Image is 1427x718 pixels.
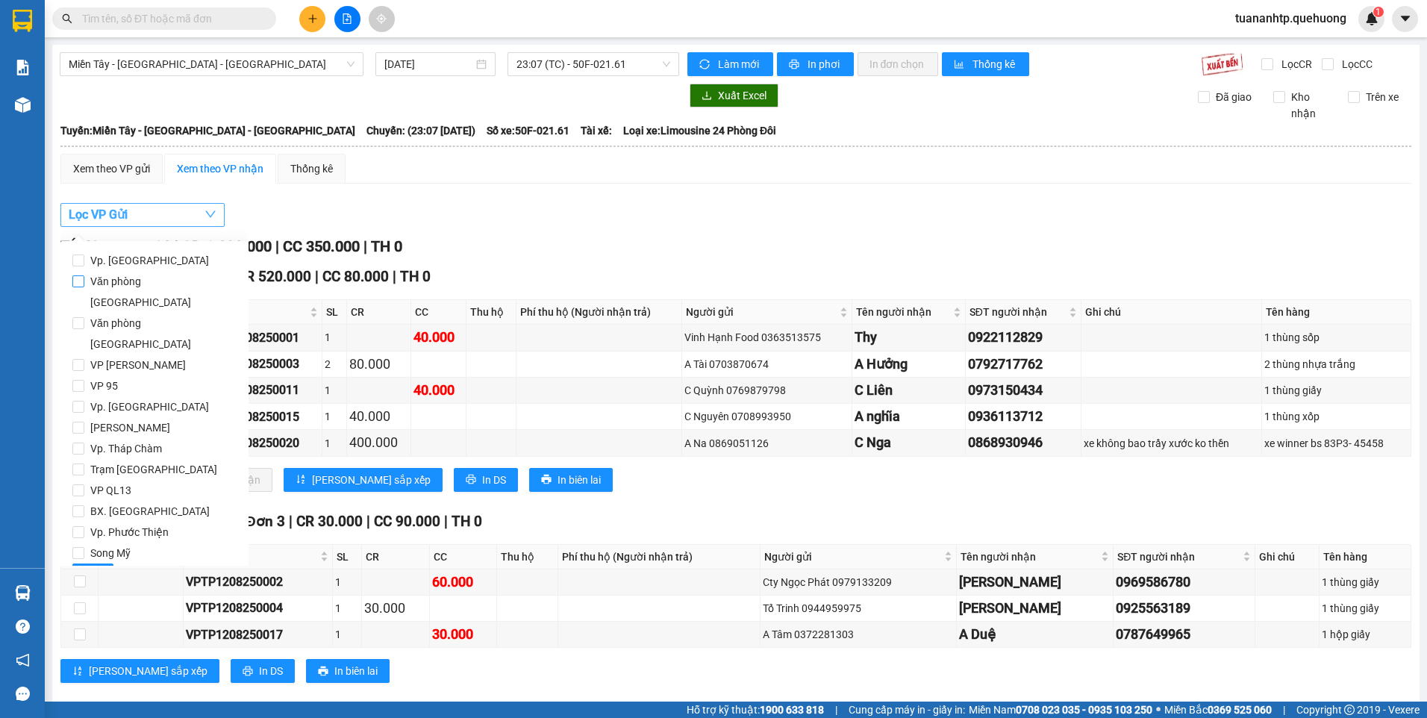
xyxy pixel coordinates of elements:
[852,430,966,456] td: C Nga
[322,268,389,285] span: CC 80.000
[84,250,215,271] span: Vp. [GEOGRAPHIC_DATA]
[334,6,360,32] button: file-add
[966,325,1082,351] td: 0922112829
[202,434,319,452] div: VPTP1208250020
[1344,705,1355,715] span: copyright
[393,268,396,285] span: |
[529,468,613,492] button: printerIn biên lai
[1084,435,1259,452] div: xe không bao trầy xước ko thền
[202,355,319,373] div: VPTP1208250003
[16,687,30,701] span: message
[84,501,216,522] span: BX. [GEOGRAPHIC_DATA]
[1399,12,1412,25] span: caret-down
[184,569,333,596] td: VPTP1208250002
[186,599,330,617] div: VPTP1208250004
[376,13,387,24] span: aim
[430,545,497,569] th: CC
[852,325,966,351] td: Thy
[686,304,836,320] span: Người gửi
[1320,545,1411,569] th: Tên hàng
[200,430,322,456] td: VPTP1208250020
[200,325,322,351] td: VPTP1208250001
[942,52,1029,76] button: bar-chartThống kê
[16,653,30,667] span: notification
[1373,7,1384,17] sup: 1
[200,378,322,404] td: VPTP1208250011
[957,569,1114,596] td: Phan Thành
[1392,6,1418,32] button: caret-down
[623,122,776,139] span: Loại xe: Limousine 24 Phòng Đôi
[763,600,954,616] div: Tố Trinh 0944959975
[1264,408,1408,425] div: 1 thùng xốp
[202,328,319,347] div: VPTP1208250001
[516,300,683,325] th: Phí thu hộ (Người nhận trả)
[849,702,965,718] span: Cung cấp máy in - giấy in:
[1201,52,1243,76] img: 9k=
[452,513,482,530] span: TH 0
[1264,435,1408,452] div: xe winner bs 83P3- 45458
[1114,596,1255,622] td: 0925563189
[858,52,939,76] button: In đơn chọn
[1365,12,1378,25] img: icon-new-feature
[342,13,352,24] span: file-add
[186,625,330,644] div: VPTP1208250017
[325,382,343,399] div: 1
[1208,704,1272,716] strong: 0369 525 060
[684,382,849,399] div: C Quỳnh 0769879798
[764,549,941,565] span: Người gửi
[16,619,30,634] span: question-circle
[1283,702,1285,718] span: |
[283,237,360,255] span: CC 350.000
[959,598,1111,619] div: [PERSON_NAME]
[366,513,370,530] span: |
[957,596,1114,622] td: Duy Nghĩa
[72,564,113,587] button: Lọc
[15,585,31,601] img: warehouse-icon
[349,354,408,375] div: 80.000
[15,97,31,113] img: warehouse-icon
[1322,600,1408,616] div: 1 thùng giấy
[1223,9,1358,28] span: tuananhtp.quehuong
[687,52,773,76] button: syncLàm mới
[312,472,431,488] span: [PERSON_NAME] sắp xếp
[855,354,963,375] div: A Hưởng
[347,300,411,325] th: CR
[84,543,137,564] span: Song Mỹ
[1376,7,1381,17] span: 1
[296,513,363,530] span: CR 30.000
[1114,569,1255,596] td: 0969586780
[1116,624,1252,645] div: 0787649965
[855,380,963,401] div: C Liên
[369,6,395,32] button: aim
[299,6,325,32] button: plus
[497,545,558,569] th: Thu hộ
[687,702,824,718] span: Hỗ trợ kỹ thuật:
[1322,574,1408,590] div: 1 thùng giấy
[1336,56,1375,72] span: Lọc CC
[202,408,319,426] div: VPTP1208250015
[290,160,333,177] div: Thống kê
[808,56,842,72] span: In phơi
[231,659,295,683] button: printerIn DS
[1262,300,1411,325] th: Tên hàng
[333,545,362,569] th: SL
[325,356,343,372] div: 2
[413,327,463,348] div: 40.000
[84,459,223,480] span: Trạm [GEOGRAPHIC_DATA]
[69,205,128,224] span: Lọc VP Gửi
[789,59,802,71] span: printer
[1264,356,1408,372] div: 2 thùng nhựa trắng
[959,572,1111,593] div: [PERSON_NAME]
[718,56,761,72] span: Làm mới
[432,624,494,645] div: 30.000
[84,480,137,501] span: VP QL13
[432,572,494,593] div: 60.000
[957,622,1114,648] td: A Duệ
[1285,89,1337,122] span: Kho nhận
[1255,545,1320,569] th: Ghi chú
[60,125,355,137] b: Tuyến: Miền Tây - [GEOGRAPHIC_DATA] - [GEOGRAPHIC_DATA]
[1275,56,1314,72] span: Lọc CR
[186,572,330,591] div: VPTP1208250002
[413,380,463,401] div: 40.000
[363,237,367,255] span: |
